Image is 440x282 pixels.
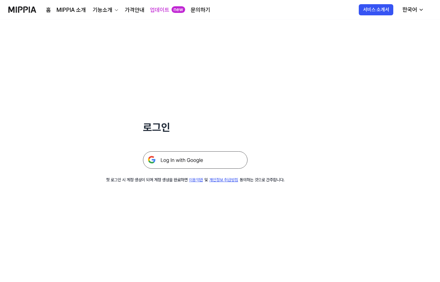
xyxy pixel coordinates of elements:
h1: 로그인 [143,120,248,135]
button: 기능소개 [91,6,119,14]
a: 이용약관 [189,177,203,182]
div: 기능소개 [91,6,114,14]
div: new [172,6,185,13]
button: 한국어 [397,3,428,17]
a: 홈 [46,6,51,14]
button: 서비스 소개서 [359,4,393,15]
div: 첫 로그인 시 계정 생성이 되며 계정 생성을 완료하면 및 동의하는 것으로 간주합니다. [106,177,285,183]
a: 가격안내 [125,6,144,14]
a: 업데이트 [150,6,169,14]
div: 한국어 [401,6,418,14]
a: 개인정보 취급방침 [209,177,238,182]
a: 문의하기 [191,6,210,14]
img: 구글 로그인 버튼 [143,151,248,169]
a: MIPPIA 소개 [56,6,86,14]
